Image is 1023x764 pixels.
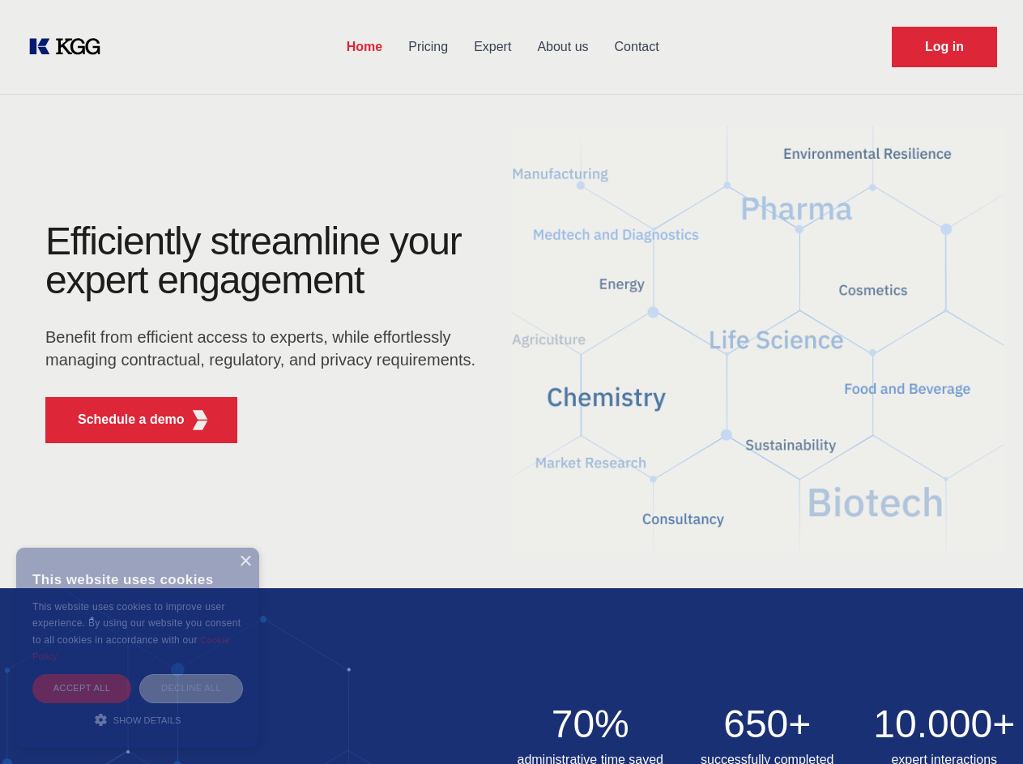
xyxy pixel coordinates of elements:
[892,27,997,67] a: Request Demo
[45,397,237,443] button: Schedule a demoKGG Fifth Element RED
[512,105,1004,572] img: KGG Fifth Element RED
[32,560,243,599] div: This website uses cookies
[26,34,113,60] a: KOL Knowledge Platform: Talk to Key External Experts (KEE)
[524,26,601,68] a: About us
[190,410,211,430] img: KGG Fifth Element RED
[461,26,524,68] a: Expert
[45,222,486,300] h1: Efficiently streamline your expert engagement
[32,711,243,728] div: Show details
[32,601,241,646] span: This website uses cookies to improve user experience. By using our website you consent to all coo...
[602,26,672,68] a: Contact
[139,674,243,702] div: Decline all
[512,705,670,744] h2: 70%
[688,705,846,744] h2: 650+
[334,26,395,68] a: Home
[113,715,181,725] span: Show details
[239,556,251,568] div: Close
[32,635,230,661] a: Cookie Policy
[45,326,486,371] p: Benefit from efficient access to experts, while effortlessly managing contractual, regulatory, an...
[395,26,461,68] a: Pricing
[32,674,131,702] div: Accept all
[78,410,185,429] p: Schedule a demo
